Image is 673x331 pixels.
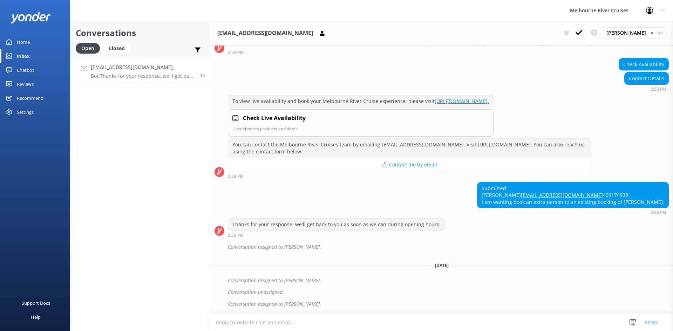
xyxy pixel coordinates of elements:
[243,114,306,123] h4: Check Live Availability
[70,58,210,84] a: [EMAIL_ADDRESS][DOMAIN_NAME]Bot:Thanks for your response, we'll get back to you as soon as we can...
[17,91,43,105] div: Recommend
[435,98,489,104] a: [URL][DOMAIN_NAME].
[232,125,489,132] p: User chooses products and dates.
[215,241,669,253] div: 2025-09-18T05:22:32.234
[619,58,668,70] div: Check Availability
[228,50,591,55] div: Sep 18 2025 02:53pm (UTC +10:00) Australia/Sydney
[103,44,134,52] a: Closed
[17,105,34,119] div: Settings
[625,73,668,84] div: Contact Details
[228,174,591,179] div: Sep 18 2025 02:53pm (UTC +10:00) Australia/Sydney
[17,35,30,49] div: Home
[651,87,666,91] strong: 2:53 PM
[200,73,205,78] span: Sep 18 2025 02:56pm (UTC +10:00) Australia/Sydney
[228,298,669,310] div: Conversation assigned to [PERSON_NAME].
[603,27,666,39] div: Assign User
[228,275,669,287] div: Conversation assigned to [PERSON_NAME].
[215,298,669,310] div: 2025-09-22T03:07:59.945
[606,29,650,37] span: [PERSON_NAME]
[215,286,669,298] div: 2025-09-22T03:07:57.707
[22,296,50,310] div: Support Docs
[228,233,244,237] strong: 2:56 PM
[76,43,100,54] div: Open
[228,241,669,253] div: Conversation assigned to [PERSON_NAME].
[91,73,195,79] p: Bot: Thanks for your response, we'll get back to you as soon as we can during opening hours.
[215,275,669,287] div: 2025-09-22T03:07:56.857
[650,30,654,36] span: ✕
[477,210,669,215] div: Sep 18 2025 02:56pm (UTC +10:00) Australia/Sydney
[228,233,445,237] div: Sep 18 2025 02:56pm (UTC +10:00) Australia/Sydney
[431,262,453,268] span: [DATE]
[228,95,493,107] div: To view live availability and book your Melbourne River Cruise experience, please visit
[17,77,34,91] div: Reviews
[624,87,669,91] div: Sep 18 2025 02:53pm (UTC +10:00) Australia/Sydney
[477,182,668,208] div: Submitted: [PERSON_NAME] 409174938 I am wanting book an extra person to an existing booking of [P...
[228,174,244,179] strong: 2:53 PM
[228,286,669,298] div: Conversation unassigned.
[17,49,30,63] div: Inbox
[651,211,666,215] strong: 2:56 PM
[228,158,591,172] button: 📩 Contact me by email
[228,50,244,55] strong: 2:53 PM
[103,43,130,54] div: Closed
[91,63,195,71] h4: [EMAIL_ADDRESS][DOMAIN_NAME]
[17,63,34,77] div: Chatbot
[11,12,51,23] img: yonder-white-logo.png
[228,139,591,157] div: You can contact the Melbourne River Cruises team by emailing [EMAIL_ADDRESS][DOMAIN_NAME]. Visit ...
[521,192,603,198] a: [EMAIL_ADDRESS][DOMAIN_NAME]
[228,219,445,230] div: Thanks for your response, we'll get back to you as soon as we can during opening hours.
[76,44,103,52] a: Open
[217,29,313,38] h3: [EMAIL_ADDRESS][DOMAIN_NAME]
[31,310,41,324] div: Help
[76,26,205,40] h2: Conversations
